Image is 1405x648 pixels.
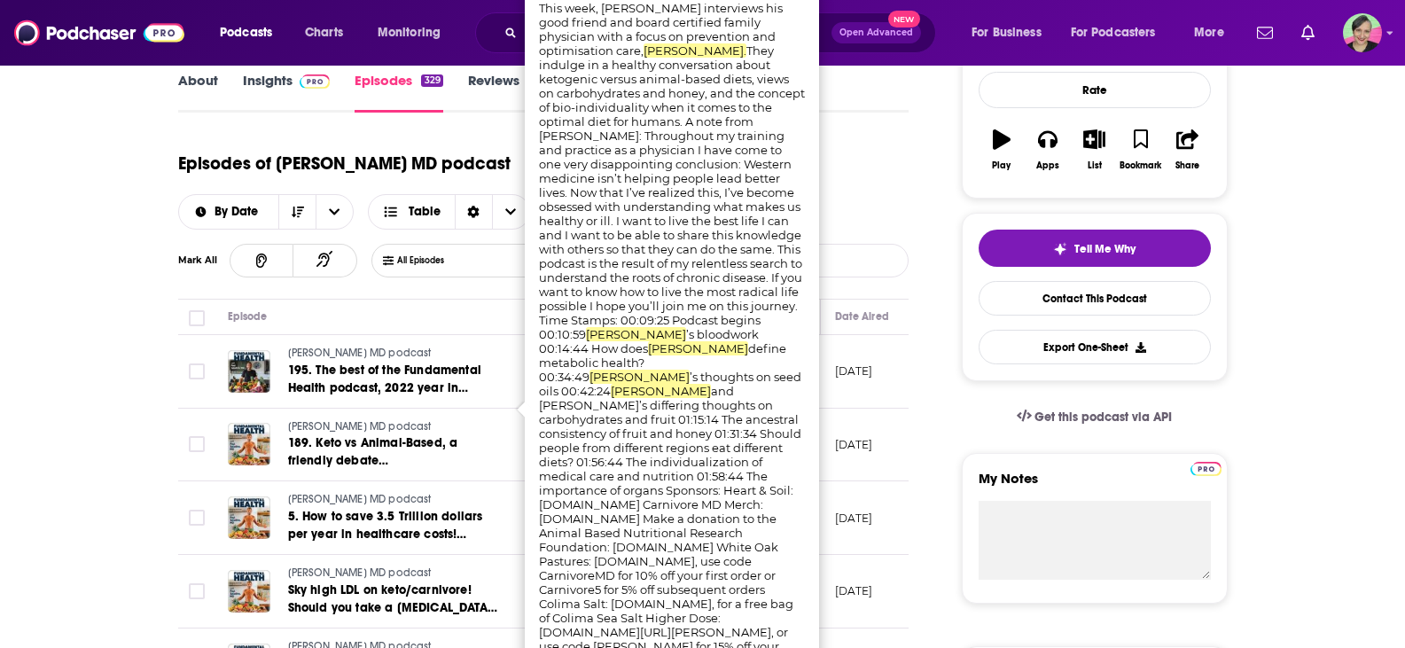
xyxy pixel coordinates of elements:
[409,206,441,218] span: Table
[288,362,501,397] a: 195. The best of the Fundamental Health podcast, 2022 year in review
[288,582,501,617] a: Sky high LDL on keto/carnivore! Should you take a [MEDICAL_DATA]? A conversation with [MEDICAL_DA...
[189,583,205,599] span: Toggle select row
[288,492,501,508] a: [PERSON_NAME] MD podcast
[1025,118,1071,182] button: Apps
[178,72,218,113] a: About
[835,583,873,598] p: [DATE]
[979,281,1211,316] a: Contact This Podcast
[288,434,501,470] a: 189. Keto vs Animal-Based, a friendly debate with
[972,20,1042,45] span: For Business
[1190,459,1222,476] a: Pro website
[1074,242,1136,256] span: Tell Me Why
[835,363,873,379] p: [DATE]
[888,11,920,27] span: New
[992,160,1011,171] div: Play
[1182,19,1246,47] button: open menu
[14,16,184,50] img: Podchaser - Follow, Share and Rate Podcasts
[365,19,464,47] button: open menu
[539,1,783,58] span: This week, [PERSON_NAME] interviews his good friend and board certified family physician with a f...
[288,508,501,543] a: 5. How to save 3.5 Trillion dollars per year in healthcare costs!
[839,28,913,37] span: Open Advanced
[397,255,480,266] span: All Episodes
[539,370,801,398] span: ’s thoughts on seed oils 00:42:24
[979,118,1025,182] button: Play
[1164,118,1210,182] button: Share
[1118,118,1164,182] button: Bookmark
[539,327,759,355] span: ’s bloodwork 00:14:44 How does
[189,363,205,379] span: Toggle select row
[455,195,492,229] div: Sort Direction
[228,306,268,327] div: Episode
[368,194,530,230] button: Choose View
[305,20,343,45] span: Charts
[288,420,432,433] span: [PERSON_NAME] MD podcast
[178,256,230,265] div: Mark All
[1250,18,1280,48] a: Show notifications dropdown
[300,74,331,89] img: Podchaser Pro
[1088,160,1102,171] div: List
[1034,410,1172,425] span: Get this podcast via API
[288,419,501,435] a: [PERSON_NAME] MD podcast
[835,511,873,526] p: [DATE]
[189,510,205,526] span: Toggle select row
[1343,13,1382,52] img: User Profile
[524,19,776,47] input: Search podcasts, credits, & more...
[979,330,1211,364] button: Export One-Sheet
[1053,242,1067,256] img: tell me why sparkle
[207,19,295,47] button: open menu
[539,341,786,384] span: define metabolic health? 00:34:49
[288,347,432,359] span: [PERSON_NAME] MD podcast
[288,493,432,505] span: [PERSON_NAME] MD podcast
[178,194,355,230] h2: Choose List sort
[835,306,889,327] div: Date Aired
[1036,160,1059,171] div: Apps
[1071,20,1156,45] span: For Podcasters
[831,22,921,43] button: Open AdvancedNew
[288,566,501,582] a: [PERSON_NAME] MD podcast
[421,74,442,87] div: 329
[288,509,483,542] span: 5. How to save 3.5 Trillion dollars per year in healthcare costs!
[979,72,1211,108] div: Rate
[1071,118,1117,182] button: List
[293,19,354,47] a: Charts
[371,244,632,277] button: Choose List Listened
[589,370,690,384] span: [PERSON_NAME]
[644,43,746,58] span: [PERSON_NAME].
[979,470,1211,501] label: My Notes
[959,19,1064,47] button: open menu
[278,195,316,229] button: Sort Direction
[1190,462,1222,476] img: Podchaser Pro
[355,72,442,113] a: Episodes329
[586,327,686,341] span: [PERSON_NAME]
[288,435,458,486] span: 189. Keto vs Animal-Based, a friendly debate with
[189,436,205,452] span: Toggle select row
[979,230,1211,267] button: tell me why sparkleTell Me Why
[468,72,519,113] a: Reviews
[220,20,272,45] span: Podcasts
[1343,13,1382,52] span: Logged in as LizDVictoryBelt
[835,437,873,452] p: [DATE]
[378,20,441,45] span: Monitoring
[1003,395,1187,439] a: Get this podcast via API
[611,384,711,398] span: [PERSON_NAME]
[648,341,748,355] span: [PERSON_NAME]
[288,566,432,579] span: [PERSON_NAME] MD podcast
[179,206,279,218] button: open menu
[178,152,511,175] h1: Episodes of [PERSON_NAME] MD podcast
[1120,160,1161,171] div: Bookmark
[1175,160,1199,171] div: Share
[492,12,953,53] div: Search podcasts, credits, & more...
[288,363,481,413] span: 195. The best of the Fundamental Health podcast, 2022 year in review
[215,206,264,218] span: By Date
[1194,20,1224,45] span: More
[243,72,331,113] a: InsightsPodchaser Pro
[316,195,353,229] button: open menu
[539,43,805,341] span: They indulge in a healthy conversation about ketogenic versus animal-based diets, views on carboh...
[1294,18,1322,48] a: Show notifications dropdown
[1343,13,1382,52] button: Show profile menu
[288,346,501,362] a: [PERSON_NAME] MD podcast
[1059,19,1182,47] button: open menu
